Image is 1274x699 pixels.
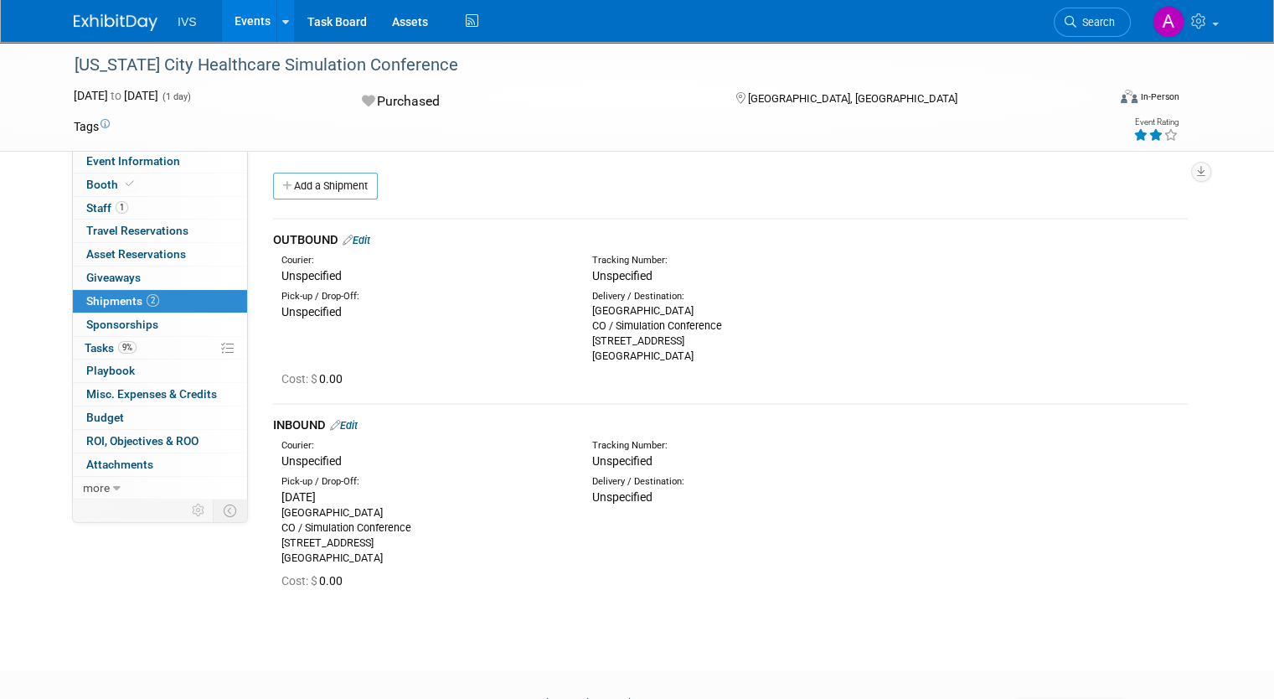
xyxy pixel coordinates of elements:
[74,118,110,135] td: Tags
[273,417,1188,434] div: INBOUND
[1121,90,1137,103] img: Format-Inperson.png
[592,454,652,468] span: Unspecified
[592,290,878,303] div: Delivery / Destination:
[273,231,1188,249] div: OUTBOUND
[86,201,128,215] span: Staff
[86,364,135,377] span: Playbook
[281,505,567,566] div: [GEOGRAPHIC_DATA] CO / Simulation Conference [STREET_ADDRESS] [GEOGRAPHIC_DATA]
[281,489,567,505] div: [DATE]
[592,439,955,453] div: Tracking Number:
[73,383,247,406] a: Misc. Expenses & Credits
[281,267,567,284] div: Unspecified
[281,574,319,588] span: Cost: $
[273,173,378,199] a: Add a Shipment
[281,574,349,588] span: 0.00
[748,92,957,105] span: [GEOGRAPHIC_DATA], [GEOGRAPHIC_DATA]
[1076,16,1115,28] span: Search
[1054,8,1131,37] a: Search
[281,439,567,453] div: Courier:
[73,313,247,336] a: Sponsorships
[86,294,159,308] span: Shipments
[73,220,247,242] a: Travel Reservations
[86,318,158,331] span: Sponsorships
[86,224,188,237] span: Travel Reservations
[73,477,247,500] a: more
[73,197,247,220] a: Staff1
[126,179,134,189] i: Booth reservation complete
[73,453,247,476] a: Attachments
[85,341,137,355] span: Tasks
[86,247,186,261] span: Asset Reservations
[86,154,180,168] span: Event Information
[592,303,878,364] div: [GEOGRAPHIC_DATA] CO / Simulation Conference [STREET_ADDRESS] [GEOGRAPHIC_DATA]
[73,267,247,289] a: Giveaways
[281,305,342,318] span: Unspecified
[73,360,247,382] a: Playbook
[281,453,567,469] div: Unspecified
[73,150,247,173] a: Event Information
[73,173,247,196] a: Booth
[1140,91,1179,103] div: In-Person
[73,406,247,429] a: Budget
[592,254,955,267] div: Tracking Number:
[86,178,137,191] span: Booth
[184,500,214,521] td: Personalize Event Tab Strip
[343,234,370,246] a: Edit
[214,500,248,521] td: Toggle Event Tabs
[330,419,358,432] a: Edit
[86,458,153,471] span: Attachments
[69,50,1086,80] div: [US_STATE] City Healthcare Simulation Conference
[1016,87,1179,112] div: Event Format
[86,387,217,401] span: Misc. Expenses & Credits
[1133,118,1179,127] div: Event Rating
[108,89,124,102] span: to
[73,243,247,266] a: Asset Reservations
[74,89,158,102] span: [DATE] [DATE]
[357,87,709,116] div: Purchased
[73,290,247,313] a: Shipments2
[281,290,567,303] div: Pick-up / Drop-Off:
[86,411,124,424] span: Budget
[86,271,141,284] span: Giveaways
[592,490,652,504] span: Unspecified
[74,14,157,31] img: ExhibitDay
[73,337,247,360] a: Tasks9%
[161,91,191,102] span: (1 day)
[281,475,567,489] div: Pick-up / Drop-Off:
[281,372,349,386] span: 0.00
[83,481,110,494] span: more
[592,269,652,282] span: Unspecified
[178,15,197,28] span: IVS
[73,430,247,453] a: ROI, Objectives & ROO
[86,434,199,448] span: ROI, Objectives & ROO
[281,372,319,386] span: Cost: $
[281,254,567,267] div: Courier:
[1153,6,1184,38] img: Aaron Lentscher
[116,201,128,214] span: 1
[118,341,137,354] span: 9%
[147,294,159,307] span: 2
[592,475,878,489] div: Delivery / Destination:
